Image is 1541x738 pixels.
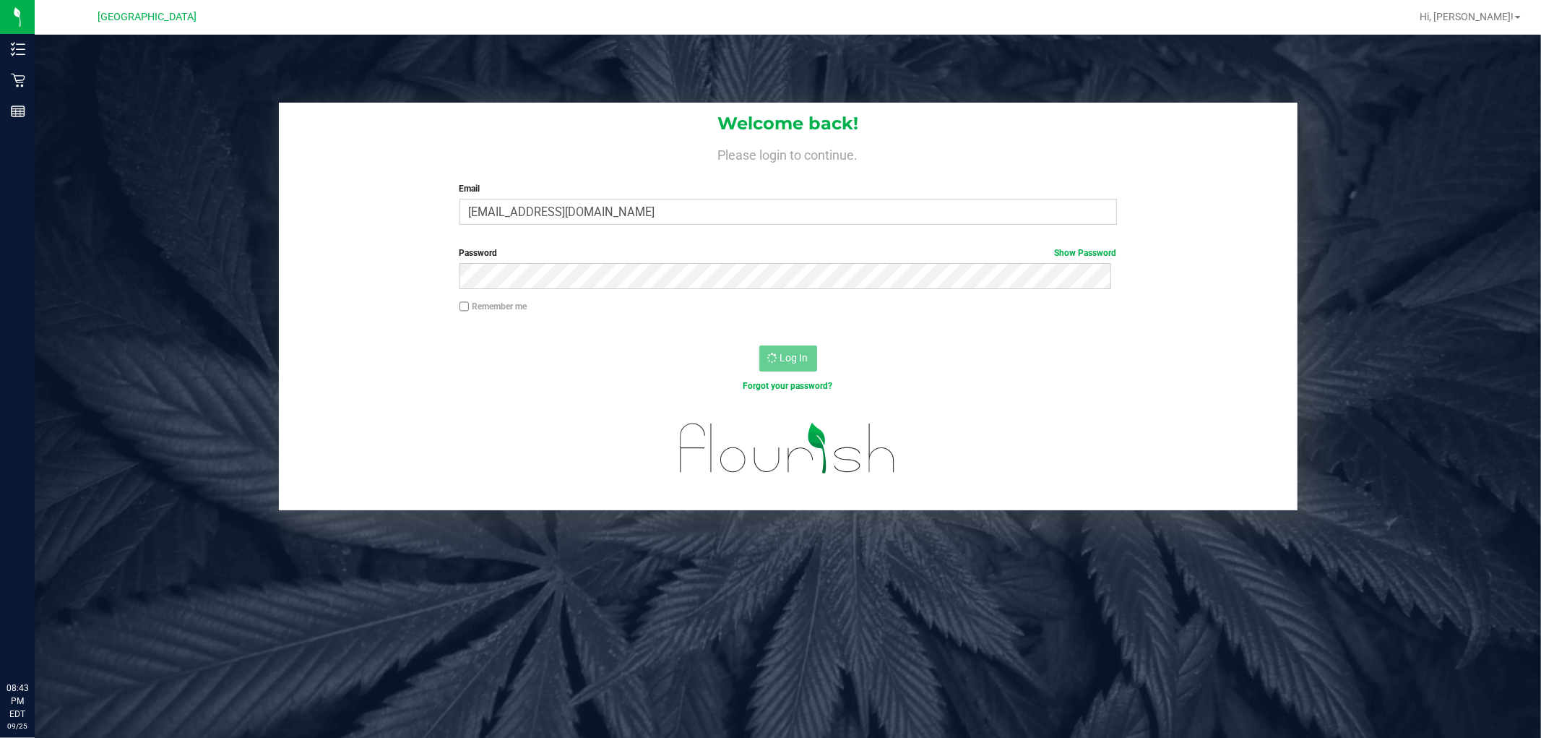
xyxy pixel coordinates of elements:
[7,682,28,721] p: 08:43 PM EDT
[11,104,25,119] inline-svg: Reports
[98,11,197,23] span: [GEOGRAPHIC_DATA]
[459,248,498,258] span: Password
[743,381,833,391] a: Forgot your password?
[7,721,28,731] p: 09/25
[11,73,25,87] inline-svg: Retail
[459,182,1117,195] label: Email
[459,300,527,313] label: Remember me
[759,346,817,372] button: Log In
[459,301,470,312] input: Remember me
[279,145,1298,162] h4: Please login to continue.
[660,408,915,489] img: flourish_logo.svg
[1420,11,1514,22] span: Hi, [PERSON_NAME]!
[11,42,25,56] inline-svg: Inventory
[780,352,808,364] span: Log In
[279,114,1298,133] h1: Welcome back!
[1055,248,1117,258] a: Show Password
